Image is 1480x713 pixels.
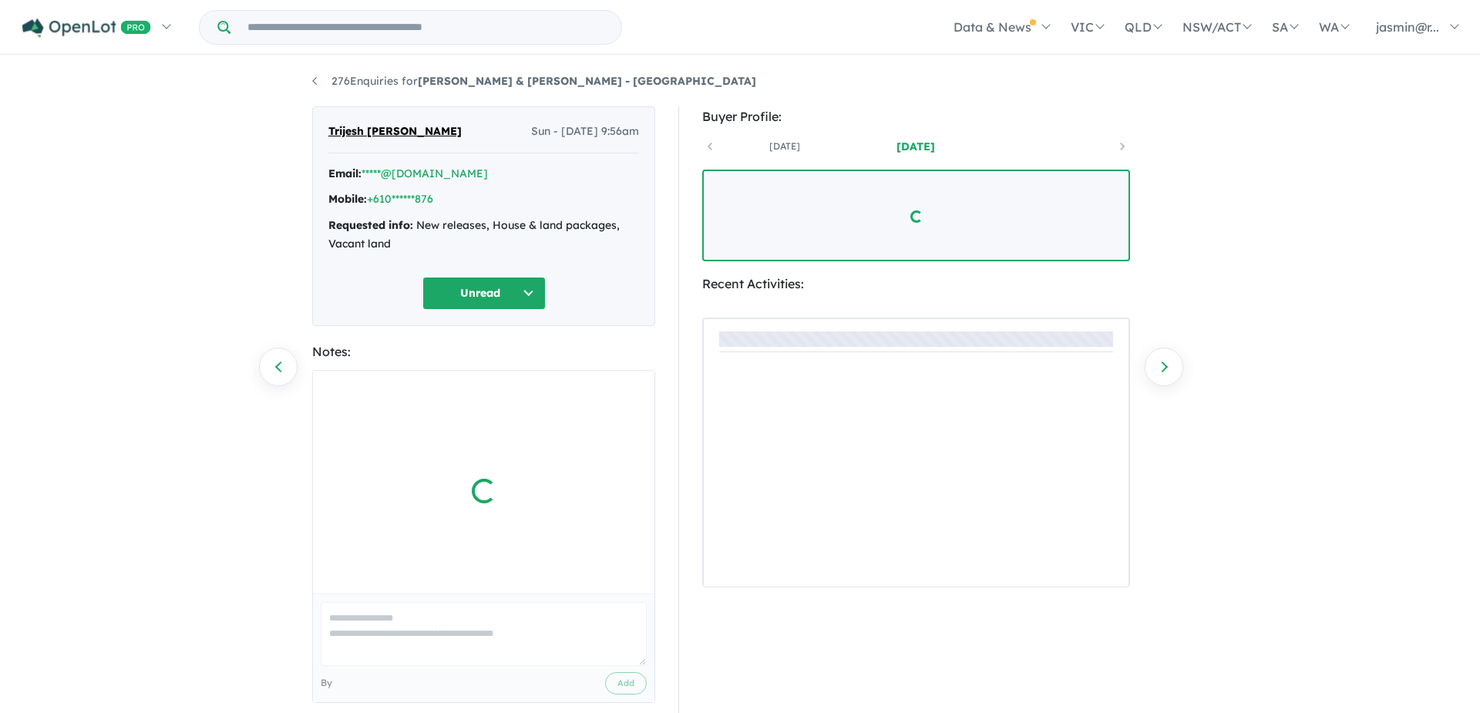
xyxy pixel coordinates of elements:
div: New releases, House & land packages, Vacant land [328,217,639,254]
strong: Mobile: [328,192,367,206]
img: Openlot PRO Logo White [22,18,151,38]
button: Unread [422,277,546,310]
div: Buyer Profile: [702,106,1130,127]
div: Notes: [312,341,655,362]
strong: Email: [328,166,362,180]
strong: Requested info: [328,218,413,232]
input: Try estate name, suburb, builder or developer [234,11,618,44]
span: Trijesh [PERSON_NAME] [328,123,462,141]
div: Recent Activities: [702,274,1130,294]
span: jasmin@r... [1376,19,1439,35]
a: [DATE] [719,139,850,154]
span: Sun - [DATE] 9:56am [531,123,639,141]
a: [DATE] [850,139,981,154]
nav: breadcrumb [312,72,1168,91]
a: 276Enquiries for[PERSON_NAME] & [PERSON_NAME] - [GEOGRAPHIC_DATA] [312,74,756,88]
strong: [PERSON_NAME] & [PERSON_NAME] - [GEOGRAPHIC_DATA] [418,74,756,88]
